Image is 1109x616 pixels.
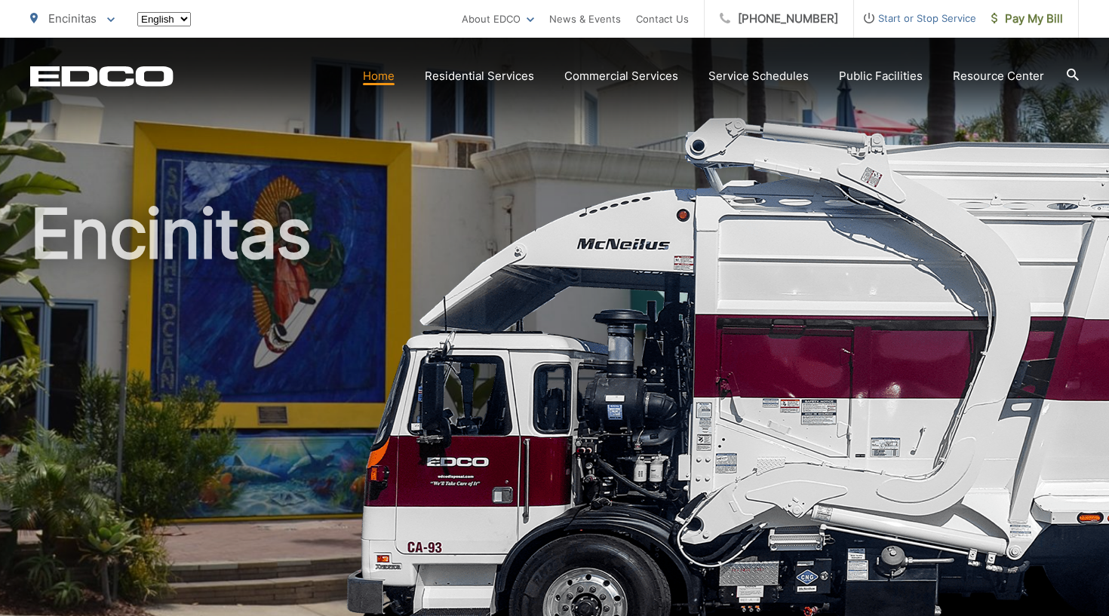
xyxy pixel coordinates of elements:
[564,67,678,85] a: Commercial Services
[137,12,191,26] select: Select a language
[462,10,534,28] a: About EDCO
[839,67,923,85] a: Public Facilities
[425,67,534,85] a: Residential Services
[30,66,174,87] a: EDCD logo. Return to the homepage.
[991,10,1063,28] span: Pay My Bill
[363,67,395,85] a: Home
[48,11,97,26] span: Encinitas
[708,67,809,85] a: Service Schedules
[953,67,1044,85] a: Resource Center
[549,10,621,28] a: News & Events
[636,10,689,28] a: Contact Us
